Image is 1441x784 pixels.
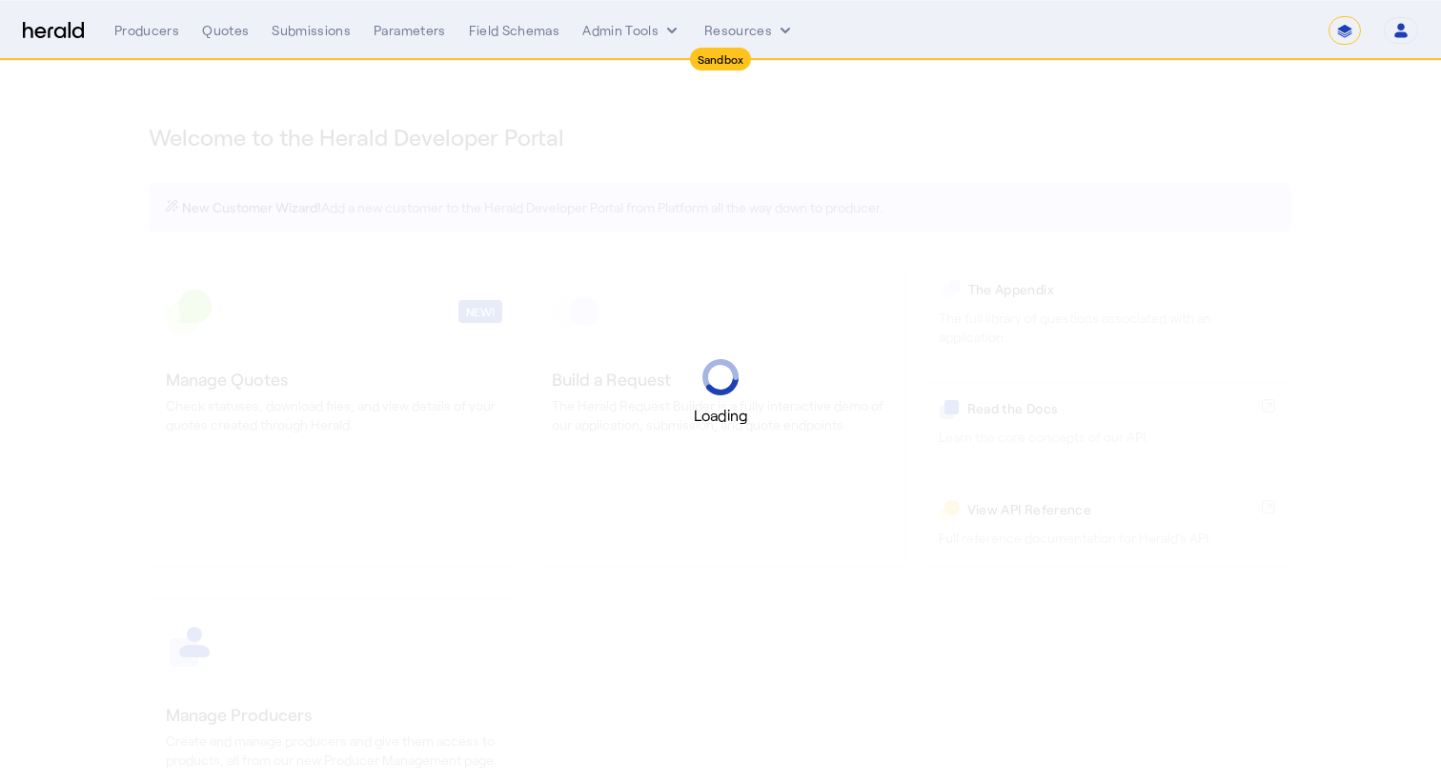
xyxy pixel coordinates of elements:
[690,48,752,70] div: Sandbox
[202,21,249,40] div: Quotes
[23,22,84,40] img: Herald Logo
[704,21,795,40] button: Resources dropdown menu
[374,21,446,40] div: Parameters
[582,21,681,40] button: internal dropdown menu
[469,21,560,40] div: Field Schemas
[114,21,179,40] div: Producers
[272,21,351,40] div: Submissions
